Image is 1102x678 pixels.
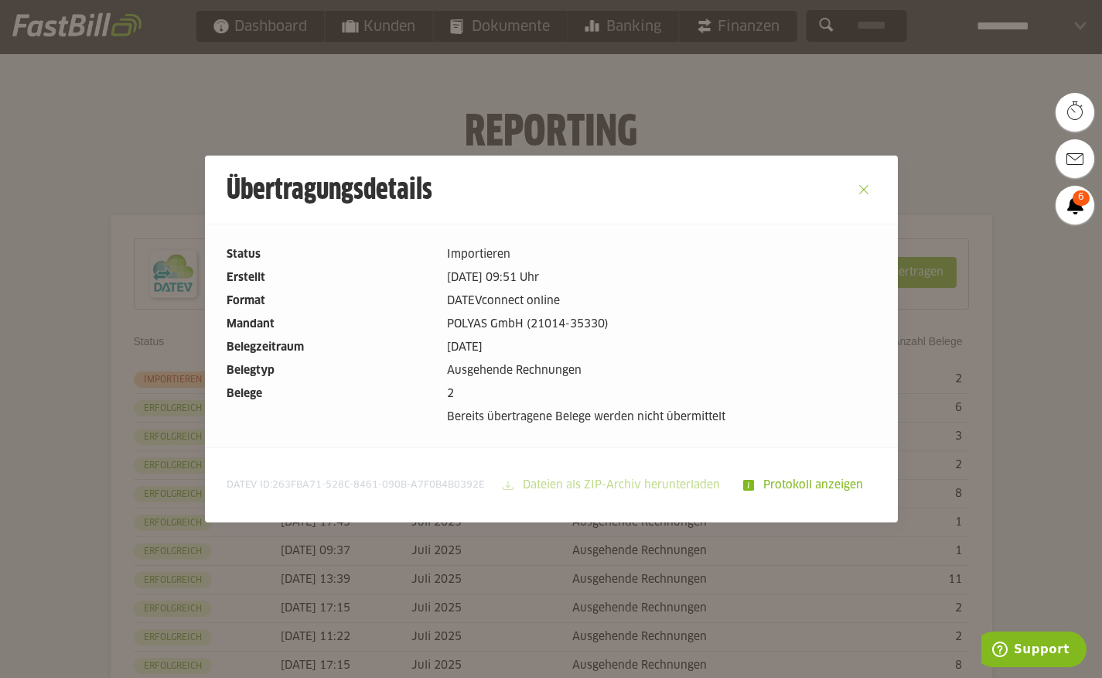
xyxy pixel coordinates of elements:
[447,269,876,286] dd: [DATE] 09:51 Uhr
[447,409,876,426] dd: Bereits übertragene Belege werden nicht übermittelt
[447,246,876,263] dd: Importieren
[227,479,484,491] span: DATEV ID:
[272,481,484,490] span: 263FBA71-528C-8461-090B-A7F0B4B0392E
[981,632,1087,670] iframe: Öffnet ein Widget, in dem Sie weitere Informationen finden
[447,339,876,356] dd: [DATE]
[447,293,876,310] dd: DATEVconnect online
[447,362,876,379] dd: Ausgehende Rechnungen
[447,385,876,402] dd: 2
[733,470,876,501] sl-button: Protokoll anzeigen
[227,385,435,402] dt: Belege
[227,362,435,379] dt: Belegtyp
[227,269,435,286] dt: Erstellt
[227,246,435,263] dt: Status
[1056,186,1094,224] a: 6
[227,316,435,333] dt: Mandant
[227,339,435,356] dt: Belegzeitraum
[1073,190,1090,206] span: 6
[447,316,876,333] dd: POLYAS GmbH (21014-35330)
[493,470,733,501] sl-button: Dateien als ZIP-Archiv herunterladen
[227,293,435,310] dt: Format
